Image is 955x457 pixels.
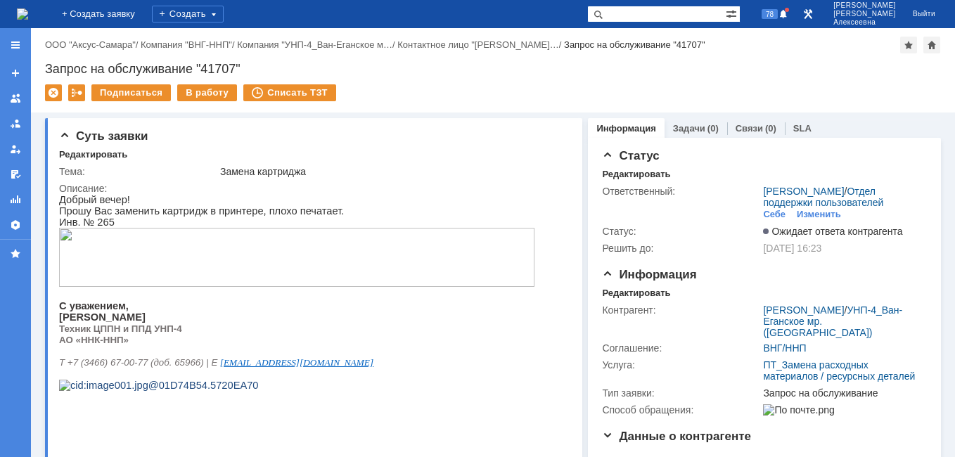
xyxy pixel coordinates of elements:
div: Описание: [59,183,566,194]
a: Перейти в интерфейс администратора [800,6,816,22]
div: Соглашение: [602,342,760,354]
div: / [763,304,921,338]
div: Изменить [797,209,841,220]
a: Мои согласования [4,163,27,186]
span: Суть заявки [59,129,148,143]
a: Компания "ВНГ-ННП" [141,39,232,50]
a: Связи [736,123,763,134]
div: / [45,39,141,50]
img: По почте.png [763,404,834,416]
div: Сделать домашней страницей [923,37,940,53]
div: Статус: [602,226,760,237]
a: УНП-4_Ван-Еганское мр. ([GEOGRAPHIC_DATA]) [763,304,902,338]
a: SLA [793,123,812,134]
div: Создать [152,6,224,22]
span: Данные о контрагенте [602,430,751,443]
span: 78 [762,9,778,19]
div: Редактировать [59,149,127,160]
a: Компания "УНП-4_Ван-Еганское м… [237,39,392,50]
div: / [237,39,397,50]
span: Алексеевна [833,18,896,27]
span: [PERSON_NAME] [833,10,896,18]
div: Редактировать [602,169,670,180]
a: Настройки [4,214,27,236]
span: Ожидает ответа контрагента [763,226,902,237]
a: ВНГ/ННП [763,342,806,354]
a: Перейти на домашнюю страницу [17,8,28,20]
a: Заявки на командах [4,87,27,110]
a: ООО "Аксус-Самара" [45,39,136,50]
a: ПТ_Замена расходных материалов / ресурсных деталей [763,359,915,382]
div: Контрагент: [602,304,760,316]
div: / [763,186,921,208]
div: Способ обращения: [602,404,760,416]
div: Запрос на обслуживание "41707" [45,62,941,76]
div: Добавить в избранное [900,37,917,53]
div: Ответственный: [602,186,760,197]
div: Редактировать [602,288,670,299]
a: [EMAIL_ADDRESS][DOMAIN_NAME] [161,163,314,174]
span: [DATE] 16:23 [763,243,821,254]
a: Информация [596,123,655,134]
a: Контактное лицо "[PERSON_NAME]… [397,39,559,50]
a: [PERSON_NAME] [763,304,844,316]
a: Задачи [673,123,705,134]
div: Запрос на обслуживание [763,387,921,399]
span: Статус [602,149,659,162]
a: Отдел поддержки пользователей [763,186,883,208]
div: (0) [765,123,776,134]
div: Замена картриджа [220,166,563,177]
a: [PERSON_NAME] [763,186,844,197]
div: (0) [707,123,719,134]
span: Расширенный поиск [726,6,740,20]
span: [PERSON_NAME] [833,1,896,10]
div: Удалить [45,84,62,101]
img: logo [17,8,28,20]
div: Работа с массовостью [68,84,85,101]
span: Информация [602,268,696,281]
div: Себе [763,209,786,220]
a: Заявки в моей ответственности [4,112,27,135]
div: Решить до: [602,243,760,254]
div: / [397,39,564,50]
div: / [141,39,237,50]
a: Отчеты [4,188,27,211]
div: Запрос на обслуживание "41707" [564,39,705,50]
div: Услуга: [602,359,760,371]
a: Мои заявки [4,138,27,160]
a: Создать заявку [4,62,27,84]
div: Тема: [59,166,217,177]
div: Тип заявки: [602,387,760,399]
